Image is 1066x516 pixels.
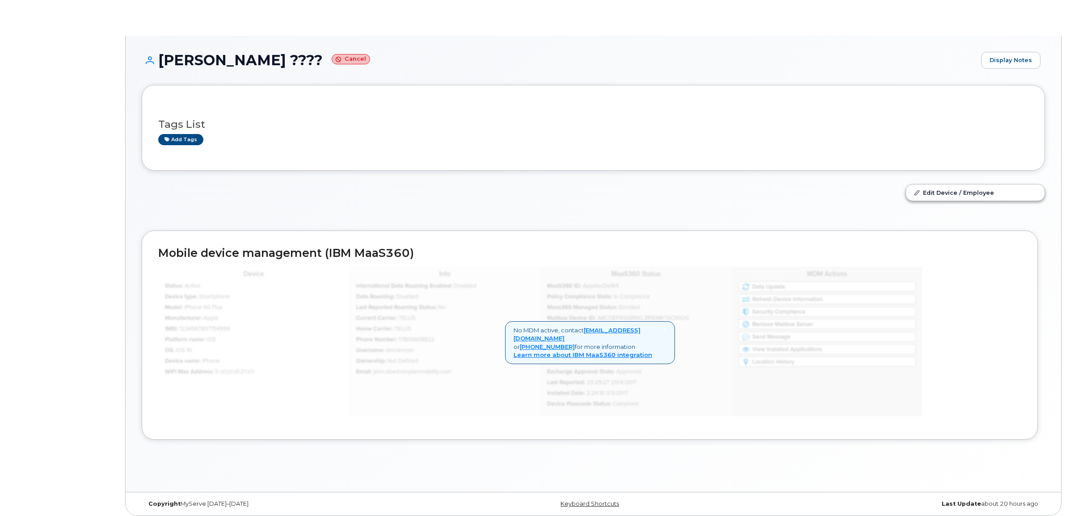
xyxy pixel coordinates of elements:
strong: Last Update [942,500,981,507]
h2: Mobile device management (IBM MaaS360) [158,247,1021,260]
h3: Tags List [158,119,1028,130]
a: Keyboard Shortcuts [560,500,619,507]
div: MyServe [DATE]–[DATE] [142,500,443,508]
a: Close [663,326,666,333]
a: Edit Device / Employee [906,185,1045,201]
a: Add tags [158,134,203,145]
strong: Copyright [148,500,181,507]
a: [PHONE_NUMBER] [520,343,575,350]
small: Cancel [332,54,370,64]
span: × [663,325,666,333]
a: Learn more about IBM MaaS360 integration [514,351,652,358]
div: about 20 hours ago [744,500,1045,508]
img: mdm_maas360_data_lg-147edf4ce5891b6e296acbe60ee4acd306360f73f278574cfef86ac192ea0250.jpg [158,266,922,416]
a: Display Notes [981,52,1041,69]
h1: [PERSON_NAME] ???? [142,52,977,68]
div: No MDM active, contact or for more information [505,321,675,364]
